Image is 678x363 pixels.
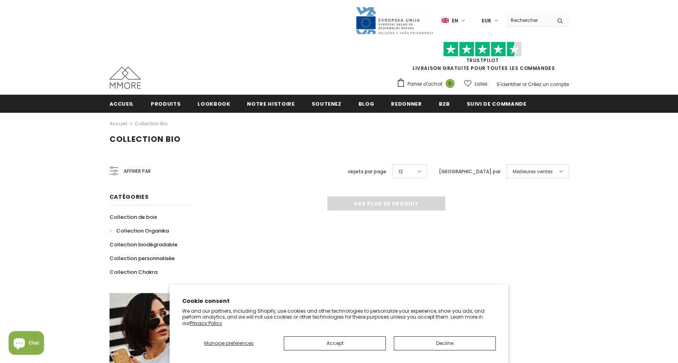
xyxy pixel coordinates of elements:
button: Manage preferences [182,336,276,350]
h2: Cookie consent [182,297,496,305]
a: Accueil [110,119,127,128]
span: Panier d'achat [408,80,442,88]
span: B2B [439,100,450,108]
span: 12 [398,168,403,176]
a: Suivi de commande [467,95,526,112]
a: Collection Bio [135,120,168,127]
a: Listes [464,77,488,91]
p: We and our partners, including Shopify, use cookies and other technologies to personalize your ex... [182,308,496,326]
span: Notre histoire [247,100,294,108]
a: Notre histoire [247,95,294,112]
a: Collection biodégradable [110,238,177,251]
span: Collection Bio [110,134,181,145]
label: [GEOGRAPHIC_DATA] par [439,168,501,176]
span: Collection Organika [116,227,169,235]
a: Panier d'achat 0 [397,78,459,90]
span: EUR [482,17,491,25]
a: Blog [358,95,375,112]
button: Decline [394,336,496,350]
a: soutenez [312,95,342,112]
inbox-online-store-chat: Shopify online store chat [6,331,46,357]
span: Collection Chakra [110,268,157,276]
img: i-lang-1.png [442,17,449,24]
a: Produits [151,95,181,112]
input: Search Site [506,15,551,26]
img: Faites confiance aux étoiles pilotes [443,42,522,57]
span: Manage preferences [204,340,254,346]
span: Blog [358,100,375,108]
a: Collection personnalisée [110,251,175,265]
a: Collection de bois [110,210,157,224]
span: Suivi de commande [467,100,526,108]
a: S'identifier [497,81,521,88]
span: Catégories [110,193,149,201]
span: LIVRAISON GRATUITE POUR TOUTES LES COMMANDES [397,45,569,71]
button: Accept [284,336,386,350]
span: en [452,17,458,25]
img: Javni Razpis [355,6,434,35]
a: Collection Chakra [110,265,157,279]
span: Collection de bois [110,213,157,221]
label: objets par page [348,168,386,176]
span: Produits [151,100,181,108]
a: Javni Razpis [355,17,434,24]
span: Collection personnalisée [110,255,175,262]
a: Créez un compte [528,81,569,88]
a: Lookbook [197,95,230,112]
span: Lookbook [197,100,230,108]
span: Listes [475,80,488,88]
a: B2B [439,95,450,112]
span: Meilleures ventes [513,168,553,176]
a: TrustPilot [466,57,499,64]
span: 0 [446,79,455,88]
a: Privacy Policy [190,320,222,326]
span: or [522,81,527,88]
span: soutenez [312,100,342,108]
span: Accueil [110,100,134,108]
a: Accueil [110,95,134,112]
img: Cas MMORE [110,67,141,89]
span: Collection biodégradable [110,241,177,248]
a: Redonner [391,95,422,112]
a: Collection Organika [110,224,169,238]
span: Redonner [391,100,422,108]
span: Affiner par [124,167,151,176]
